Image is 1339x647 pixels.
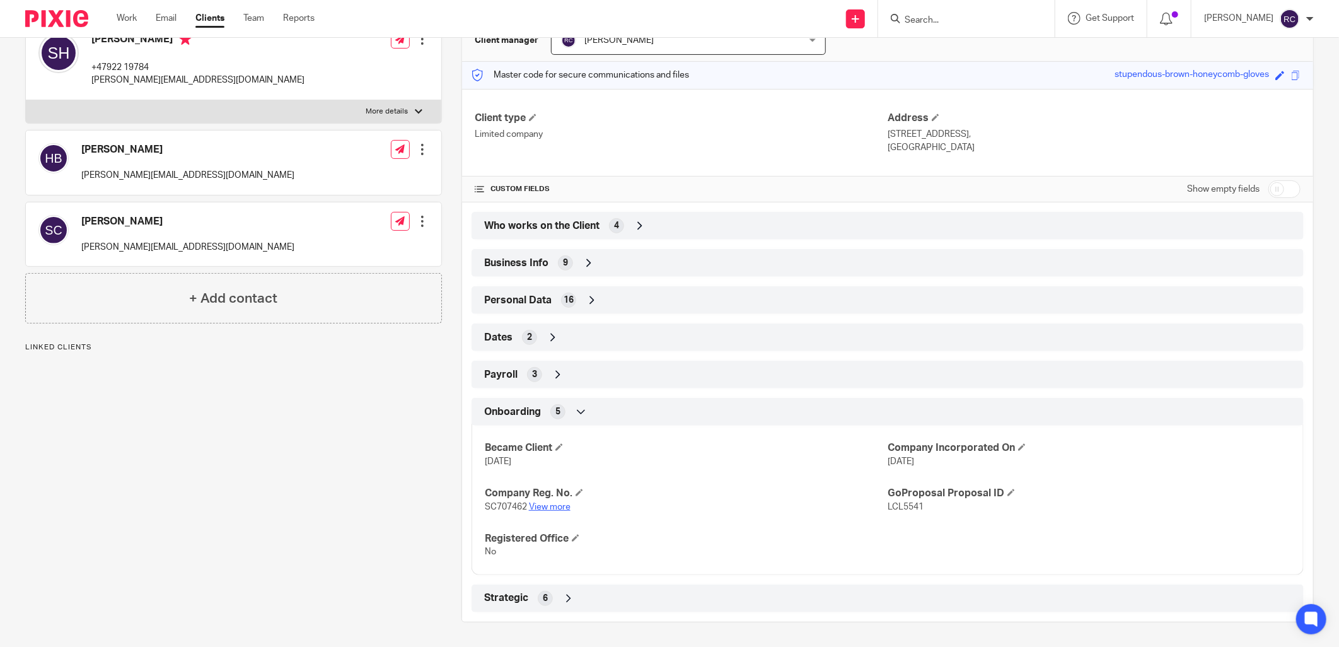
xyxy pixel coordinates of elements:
a: Clients [195,12,224,25]
span: Personal Data [484,294,552,307]
span: 3 [532,368,537,381]
h4: [PERSON_NAME] [91,33,304,49]
p: [PERSON_NAME][EMAIL_ADDRESS][DOMAIN_NAME] [91,74,304,86]
span: 4 [614,219,619,232]
p: [PERSON_NAME][EMAIL_ADDRESS][DOMAIN_NAME] [81,241,294,254]
img: svg%3E [38,215,69,245]
div: stupendous-brown-honeycomb-gloves [1115,68,1269,83]
img: svg%3E [38,143,69,173]
p: More details [366,107,409,117]
h4: Address [888,112,1301,125]
span: Business Info [484,257,548,270]
h4: Client type [475,112,888,125]
p: [STREET_ADDRESS], [888,128,1301,141]
img: svg%3E [561,33,576,48]
i: Primary [179,33,192,45]
span: 16 [564,294,574,306]
p: [GEOGRAPHIC_DATA] [888,141,1301,154]
span: No [485,547,496,556]
img: svg%3E [38,33,79,73]
h4: Became Client [485,441,888,455]
input: Search [903,15,1017,26]
h4: Company Incorporated On [888,441,1290,455]
a: Reports [283,12,315,25]
p: +47922 19784 [91,61,304,74]
span: Onboarding [484,405,541,419]
span: Dates [484,331,513,344]
span: [PERSON_NAME] [584,36,654,45]
p: [PERSON_NAME][EMAIL_ADDRESS][DOMAIN_NAME] [81,169,294,182]
a: View more [529,503,571,511]
h3: Client manager [475,34,538,47]
h4: [PERSON_NAME] [81,215,294,228]
h4: Registered Office [485,532,888,545]
p: Limited company [475,128,888,141]
a: Email [156,12,177,25]
span: Strategic [484,592,528,605]
a: Work [117,12,137,25]
h4: CUSTOM FIELDS [475,184,888,194]
span: 5 [555,405,560,418]
span: [DATE] [888,457,914,466]
span: 6 [543,592,548,605]
h4: [PERSON_NAME] [81,143,294,156]
p: [PERSON_NAME] [1204,12,1273,25]
img: Pixie [25,10,88,27]
img: svg%3E [1280,9,1300,29]
h4: + Add contact [189,289,277,308]
h4: Company Reg. No. [485,487,888,500]
p: Linked clients [25,342,442,353]
span: Payroll [484,368,518,382]
span: Who works on the Client [484,219,600,233]
span: 2 [527,331,532,344]
label: Show empty fields [1187,183,1260,195]
span: Get Support [1086,14,1134,23]
h4: GoProposal Proposal ID [888,487,1290,500]
span: [DATE] [485,457,511,466]
span: 9 [563,257,568,269]
span: LCL5541 [888,503,924,511]
span: SC707462 [485,503,527,511]
p: Master code for secure communications and files [472,69,689,81]
a: Team [243,12,264,25]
